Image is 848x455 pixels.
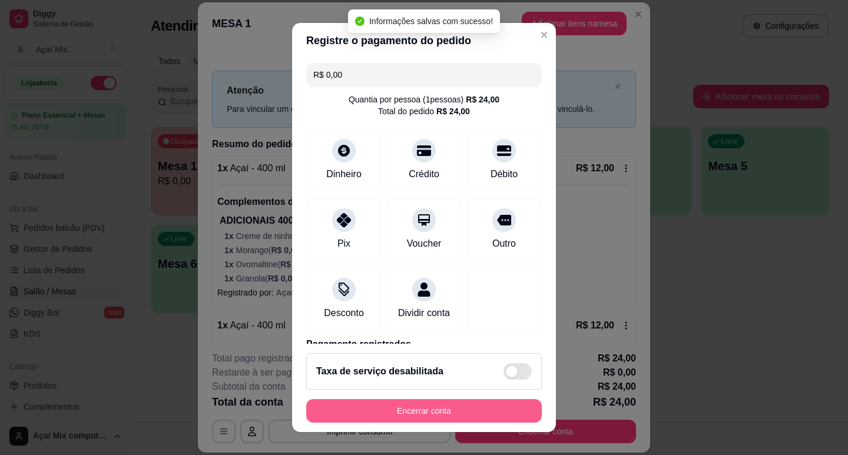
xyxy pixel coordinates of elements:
button: Close [535,25,554,44]
div: Dividir conta [398,306,450,320]
div: R$ 24,00 [436,105,470,117]
p: Pagamento registrados [306,337,542,351]
div: Crédito [409,167,439,181]
div: Outro [492,237,516,251]
span: check-circle [355,16,365,26]
div: Quantia por pessoa ( 1 pessoas) [349,94,499,105]
button: Encerrar conta [306,399,542,423]
div: Pix [337,237,350,251]
div: R$ 24,00 [466,94,499,105]
span: Informações salvas com sucesso! [369,16,493,26]
div: Voucher [407,237,442,251]
input: Ex.: hambúrguer de cordeiro [313,63,535,87]
h2: Taxa de serviço desabilitada [316,364,443,378]
div: Desconto [324,306,364,320]
header: Registre o pagamento do pedido [292,23,556,58]
div: Dinheiro [326,167,362,181]
div: Débito [491,167,518,181]
div: Total do pedido [378,105,470,117]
